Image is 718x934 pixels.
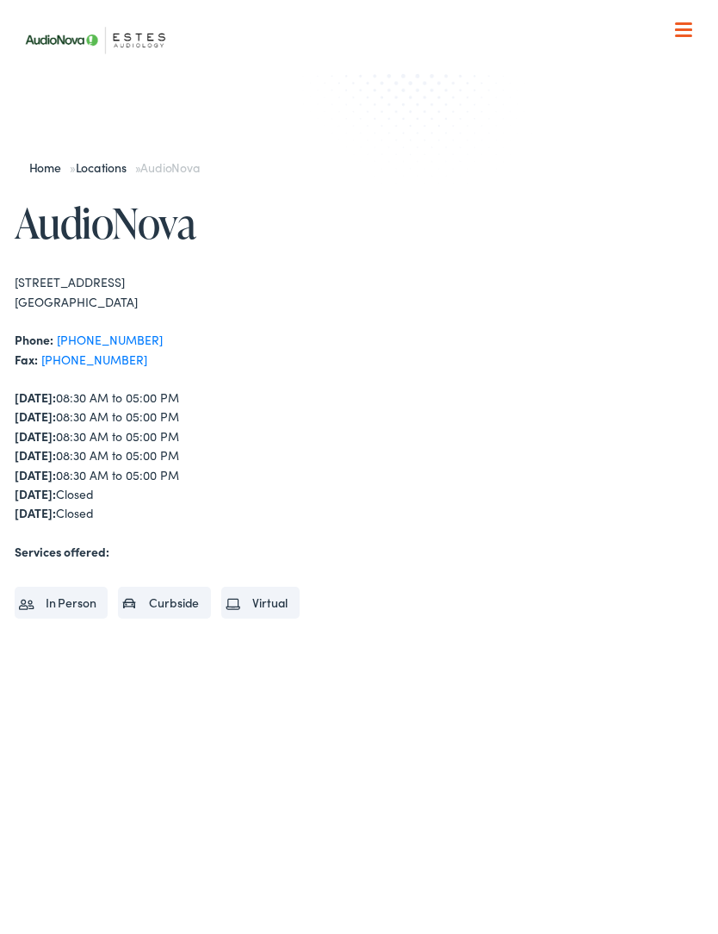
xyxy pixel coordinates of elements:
span: AudioNova [140,159,199,176]
li: Virtual [221,587,300,618]
a: Locations [76,159,135,176]
li: In Person [15,587,108,618]
strong: Fax: [15,351,38,368]
a: What We Offer [28,69,704,122]
div: [STREET_ADDRESS] [GEOGRAPHIC_DATA] [15,272,359,311]
strong: [DATE]: [15,427,56,445]
li: Curbside [118,587,211,618]
strong: Phone: [15,331,53,348]
h1: AudioNova [15,200,359,246]
strong: [DATE]: [15,466,56,483]
strong: Services offered: [15,543,109,560]
strong: [DATE]: [15,504,56,521]
strong: [DATE]: [15,485,56,502]
a: Home [29,159,70,176]
a: [PHONE_NUMBER] [41,351,147,368]
strong: [DATE]: [15,408,56,425]
div: 08:30 AM to 05:00 PM 08:30 AM to 05:00 PM 08:30 AM to 05:00 PM 08:30 AM to 05:00 PM 08:30 AM to 0... [15,388,359,523]
strong: [DATE]: [15,446,56,464]
strong: [DATE]: [15,389,56,406]
span: » » [29,159,200,176]
a: [PHONE_NUMBER] [57,331,163,348]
